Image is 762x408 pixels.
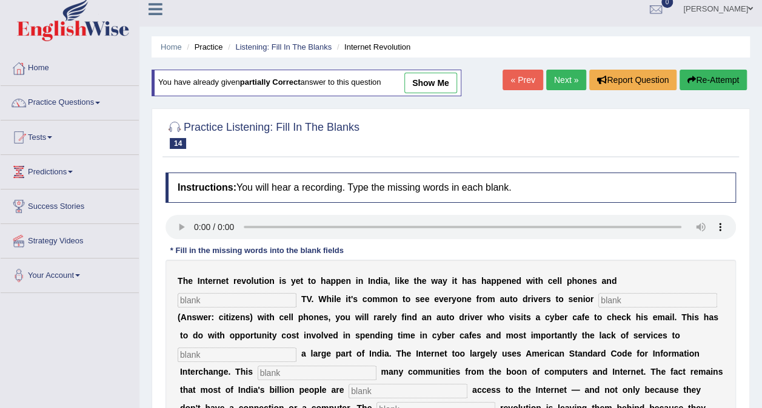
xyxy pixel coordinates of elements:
b: e [341,276,346,286]
b: r [448,294,451,304]
b: i [692,312,694,322]
li: Internet Revolution [334,41,410,53]
b: i [397,276,399,286]
b: e [236,276,241,286]
a: « Prev [503,70,543,90]
b: e [424,294,429,304]
b: t [523,312,526,322]
b: Instructions: [178,182,236,192]
input: blank [598,293,717,308]
b: n [578,294,583,304]
b: c [547,276,552,286]
b: e [444,294,449,304]
b: h [326,294,332,304]
b: c [281,331,286,340]
b: , [388,276,390,286]
b: ) [250,312,253,322]
b: v [509,312,514,322]
h4: You will hear a recording. Type the missing words in each blank. [165,173,736,203]
li: Practice [184,41,222,53]
b: f [401,312,404,322]
b: e [208,276,213,286]
a: Your Account [1,258,139,289]
b: e [404,276,409,286]
b: A [181,312,187,322]
b: n [407,312,412,322]
button: Re-Attempt [680,70,747,90]
b: u [504,294,510,304]
b: r [213,276,216,286]
b: h [321,276,326,286]
b: h [462,276,467,286]
b: s [192,312,196,322]
button: Report Question [589,70,677,90]
b: t [266,312,269,322]
b: W [318,294,326,304]
b: s [281,276,286,286]
b: r [373,312,376,322]
b: s [353,294,358,304]
b: s [526,312,531,322]
b: t [300,276,303,286]
b: u [256,331,262,340]
b: w [196,312,203,322]
b: c [607,312,612,322]
b: e [573,294,578,304]
b: i [332,294,334,304]
b: h [416,276,422,286]
b: i [533,276,535,286]
b: e [467,294,472,304]
input: blank [258,366,376,380]
b: a [709,312,714,322]
b: d [523,294,528,304]
b: u [345,312,350,322]
b: t [413,276,416,286]
b: v [324,331,329,340]
b: t [226,276,229,286]
b: i [513,312,516,322]
b: i [304,331,306,340]
b: s [714,312,718,322]
b: c [219,312,224,322]
a: show me [404,73,457,93]
b: t [446,312,449,322]
b: c [363,294,367,304]
b: t [296,331,299,340]
b: , [328,312,330,322]
a: Success Stories [1,189,139,220]
b: w [526,276,533,286]
b: u [253,276,259,286]
b: d [375,276,381,286]
b: o [585,294,590,304]
b: e [552,276,557,286]
b: r [480,312,483,322]
b: p [496,276,502,286]
b: v [311,331,316,340]
a: Listening: Fill In The Blanks [235,42,332,51]
b: c [572,312,577,322]
b: o [230,331,235,340]
b: w [355,312,362,322]
b: t [217,331,220,340]
b: n [346,276,351,286]
b: o [512,294,518,304]
b: e [420,294,425,304]
b: o [286,331,292,340]
b: z [231,312,235,322]
b: s [324,312,329,322]
b: n [370,276,376,286]
b: o [577,276,583,286]
b: e [538,294,543,304]
b: t [269,331,272,340]
b: e [617,312,621,322]
b: n [216,276,221,286]
b: t [454,276,457,286]
b: y [392,312,397,322]
b: l [557,276,560,286]
b: I [198,276,200,286]
b: T [681,312,687,322]
b: ( [178,312,181,322]
b: c [621,312,626,322]
b: a [377,312,382,322]
b: e [512,276,516,286]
